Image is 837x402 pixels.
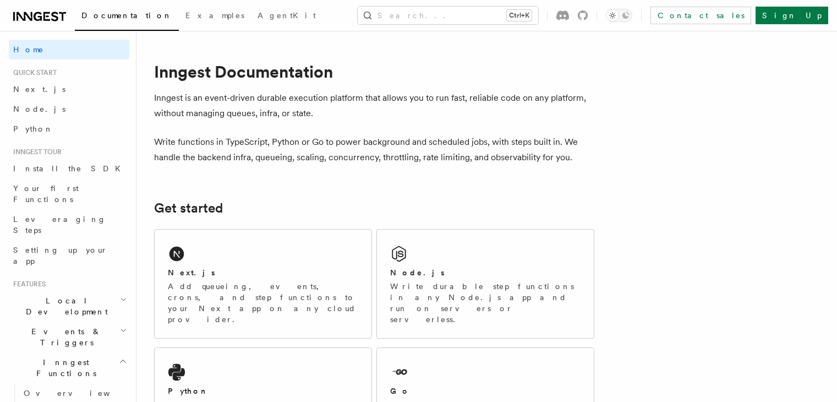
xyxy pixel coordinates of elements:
span: Install the SDK [13,164,127,173]
a: Get started [154,200,223,216]
a: Node.jsWrite durable step functions in any Node.js app and run on servers or serverless. [376,229,594,339]
a: AgentKit [251,3,322,30]
span: Node.js [13,105,65,113]
a: Documentation [75,3,179,31]
a: Home [9,40,129,59]
span: Setting up your app [13,246,108,265]
h2: Node.js [390,267,445,278]
span: Your first Functions [13,184,79,204]
a: Next.js [9,79,129,99]
a: Node.js [9,99,129,119]
span: AgentKit [258,11,316,20]
span: Local Development [9,295,120,317]
span: Quick start [9,68,57,77]
span: Features [9,280,46,289]
button: Inngest Functions [9,352,129,383]
button: Local Development [9,291,129,322]
a: Next.jsAdd queueing, events, crons, and step functions to your Next app on any cloud provider. [154,229,372,339]
a: Leveraging Steps [9,209,129,240]
a: Sign Up [756,7,828,24]
span: Examples [185,11,244,20]
kbd: Ctrl+K [507,10,532,21]
span: Inngest Functions [9,357,119,379]
p: Write functions in TypeScript, Python or Go to power background and scheduled jobs, with steps bu... [154,134,594,165]
span: Overview [24,389,137,398]
p: Write durable step functions in any Node.js app and run on servers or serverless. [390,281,581,325]
p: Inngest is an event-driven durable execution platform that allows you to run fast, reliable code ... [154,90,594,121]
a: Contact sales [650,7,751,24]
span: Events & Triggers [9,326,120,348]
span: Python [13,124,53,133]
h2: Python [168,385,209,396]
span: Leveraging Steps [13,215,106,235]
a: Your first Functions [9,178,129,209]
h2: Go [390,385,410,396]
a: Examples [179,3,251,30]
span: Inngest tour [9,148,62,156]
a: Python [9,119,129,139]
h1: Inngest Documentation [154,62,594,82]
h2: Next.js [168,267,215,278]
span: Home [13,44,44,55]
span: Next.js [13,85,65,94]
a: Install the SDK [9,159,129,178]
button: Search...Ctrl+K [358,7,538,24]
button: Toggle dark mode [606,9,632,22]
span: Documentation [81,11,172,20]
p: Add queueing, events, crons, and step functions to your Next app on any cloud provider. [168,281,358,325]
a: Setting up your app [9,240,129,271]
button: Events & Triggers [9,322,129,352]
